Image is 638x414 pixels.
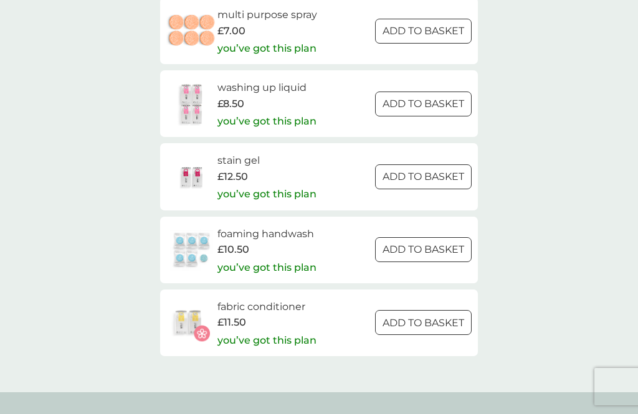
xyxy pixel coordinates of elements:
[217,186,317,202] p: you’ve got this plan
[217,153,317,169] h6: stain gel
[217,80,317,96] h6: washing up liquid
[166,228,217,271] img: foaming handwash
[217,226,317,242] h6: foaming handwash
[375,92,472,116] button: ADD TO BASKET
[217,7,317,23] h6: multi purpose spray
[217,332,317,349] p: you’ve got this plan
[375,164,472,189] button: ADD TO BASKET
[217,113,317,129] p: you’ve got this plan
[383,242,464,258] p: ADD TO BASKET
[383,96,464,112] p: ADD TO BASKET
[375,310,472,335] button: ADD TO BASKET
[383,315,464,331] p: ADD TO BASKET
[217,23,245,39] span: £7.00
[166,301,210,344] img: fabric conditioner
[166,155,217,199] img: stain gel
[217,299,317,315] h6: fabric conditioner
[217,260,317,276] p: you’ve got this plan
[217,169,248,185] span: £12.50
[383,23,464,39] p: ADD TO BASKET
[217,314,246,331] span: £11.50
[217,96,244,112] span: £8.50
[375,237,472,262] button: ADD TO BASKET
[166,82,217,126] img: washing up liquid
[217,242,249,258] span: £10.50
[217,40,317,57] p: you’ve got this plan
[383,169,464,185] p: ADD TO BASKET
[166,9,217,53] img: multi purpose spray
[375,19,472,44] button: ADD TO BASKET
